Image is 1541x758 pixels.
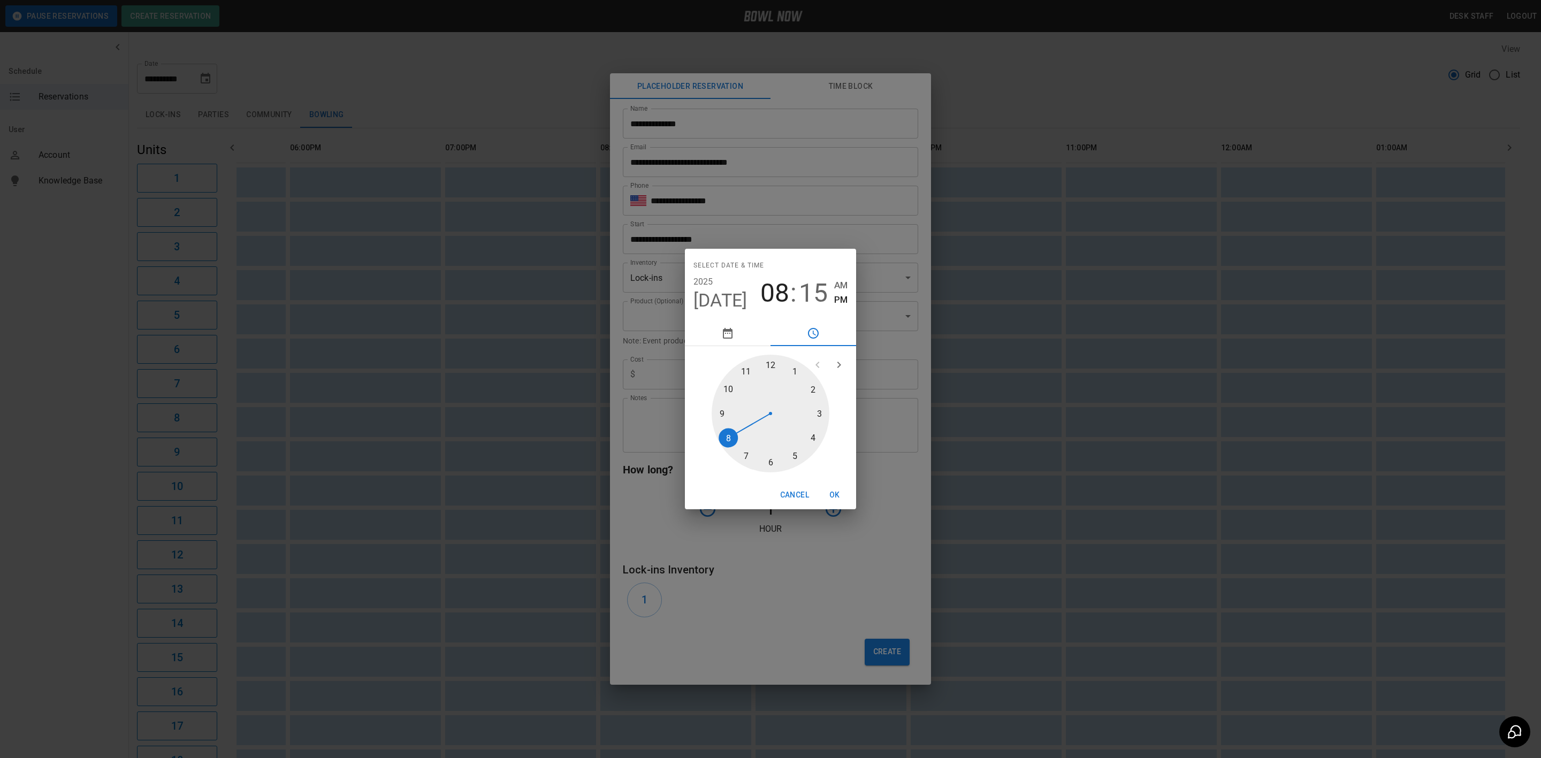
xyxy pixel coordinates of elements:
[760,278,789,308] button: 08
[790,278,797,308] span: :
[799,278,828,308] button: 15
[693,289,747,312] button: [DATE]
[771,320,856,346] button: pick time
[834,278,848,293] button: AM
[828,354,850,376] button: open next view
[685,320,771,346] button: pick date
[693,257,764,274] span: Select date & time
[776,485,813,505] button: Cancel
[818,485,852,505] button: OK
[834,293,848,307] button: PM
[693,274,713,289] button: 2025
